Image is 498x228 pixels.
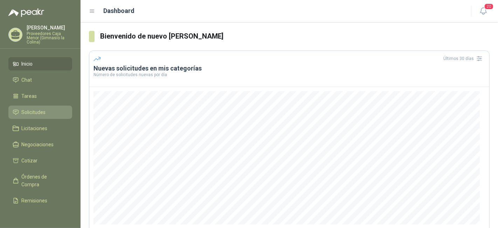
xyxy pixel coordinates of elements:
[8,89,72,103] a: Tareas
[8,210,72,223] a: Configuración
[22,197,48,204] span: Remisiones
[22,157,38,165] span: Cotizar
[8,154,72,167] a: Cotizar
[8,57,72,71] a: Inicio
[8,73,72,87] a: Chat
[443,53,485,64] div: Últimos 30 días
[22,76,32,84] span: Chat
[8,122,72,135] a: Licitaciones
[94,73,485,77] p: Número de solicitudes nuevas por día
[8,8,44,17] img: Logo peakr
[22,173,65,188] span: Órdenes de Compra
[100,31,490,42] h3: Bienvenido de nuevo [PERSON_NAME]
[8,106,72,119] a: Solicitudes
[22,60,33,68] span: Inicio
[27,32,72,44] p: Proveedores Caja Menor (Gimnasio la Colina)
[22,108,46,116] span: Solicitudes
[8,194,72,207] a: Remisiones
[22,125,48,132] span: Licitaciones
[104,6,135,16] h1: Dashboard
[477,5,490,18] button: 20
[8,170,72,191] a: Órdenes de Compra
[484,3,494,10] span: 20
[94,64,485,73] h3: Nuevas solicitudes en mis categorías
[8,138,72,151] a: Negociaciones
[22,92,37,100] span: Tareas
[22,141,54,148] span: Negociaciones
[27,25,72,30] p: [PERSON_NAME]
